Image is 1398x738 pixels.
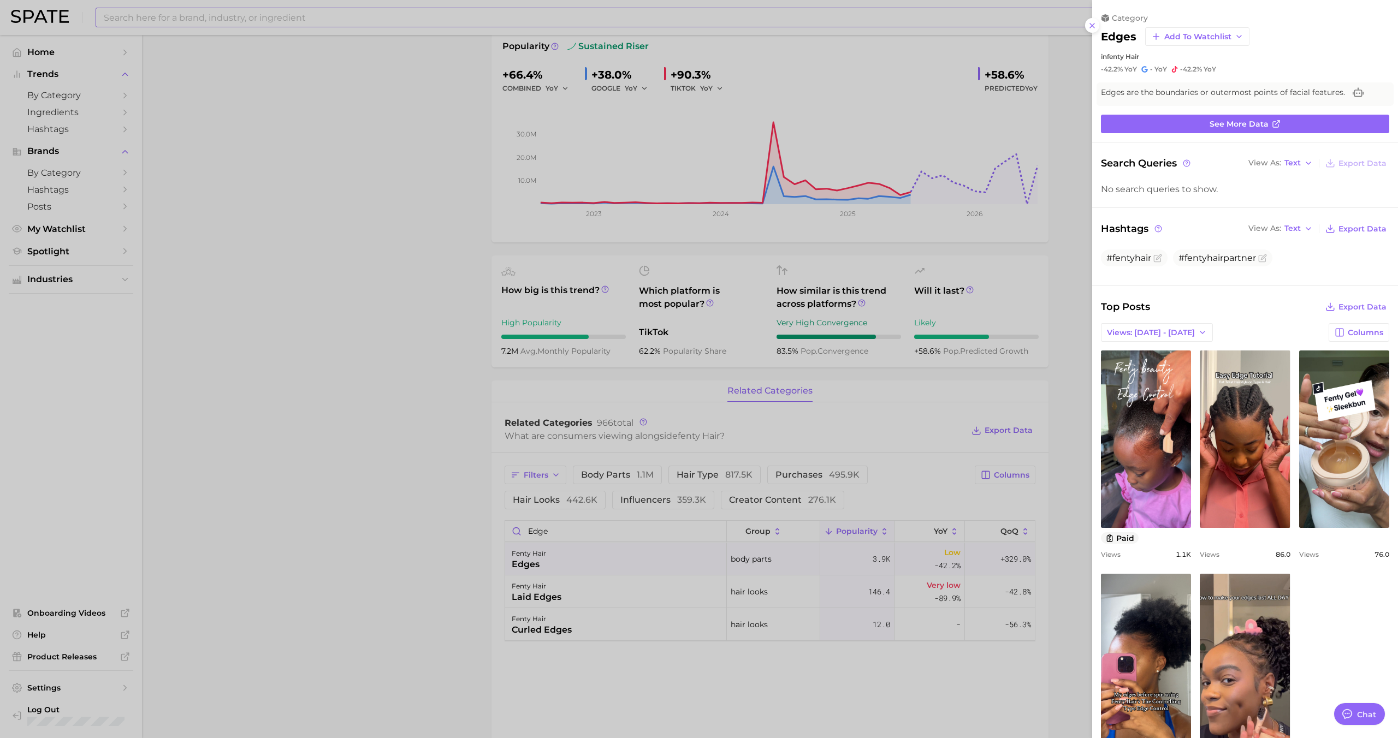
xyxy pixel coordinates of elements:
span: Views [1299,550,1319,558]
button: Add to Watchlist [1145,27,1249,46]
span: - [1150,65,1153,73]
span: Export Data [1338,302,1387,312]
button: Flag as miscategorized or irrelevant [1153,254,1162,263]
h2: edges [1101,30,1136,43]
button: Export Data [1323,156,1389,171]
span: Hashtags [1101,221,1164,236]
a: See more data [1101,115,1389,133]
button: Columns [1329,323,1389,342]
span: See more data [1210,120,1269,129]
span: -42.2% [1180,65,1202,73]
button: Views: [DATE] - [DATE] [1101,323,1213,342]
span: Add to Watchlist [1164,32,1231,41]
span: -42.2% [1101,65,1123,73]
span: View As [1248,225,1281,231]
span: 1.1k [1176,550,1191,558]
span: YoY [1204,65,1216,74]
span: Views [1200,550,1219,558]
span: 86.0 [1276,550,1290,558]
span: Text [1284,225,1301,231]
span: Export Data [1338,159,1387,168]
span: 76.0 [1375,550,1389,558]
span: category [1112,13,1148,23]
span: Columns [1348,328,1383,337]
button: Export Data [1323,221,1389,236]
button: Export Data [1323,299,1389,314]
button: View AsText [1246,222,1316,236]
span: fenty hair [1107,52,1139,61]
div: No search queries to show. [1101,184,1389,194]
span: #fentyhair [1106,253,1151,263]
div: in [1101,52,1389,61]
span: Search Queries [1101,156,1192,171]
span: Text [1284,160,1301,166]
span: #fentyhairpartner [1178,253,1256,263]
button: View AsText [1246,156,1316,170]
span: Top Posts [1101,299,1150,314]
span: YoY [1124,65,1137,74]
span: YoY [1154,65,1167,74]
span: Views: [DATE] - [DATE] [1107,328,1195,337]
span: Export Data [1338,224,1387,234]
button: paid [1101,532,1139,544]
span: View As [1248,160,1281,166]
span: Edges are the boundaries or outermost points of facial features. [1101,87,1345,98]
button: Flag as miscategorized or irrelevant [1258,254,1267,263]
span: Views [1101,550,1121,558]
